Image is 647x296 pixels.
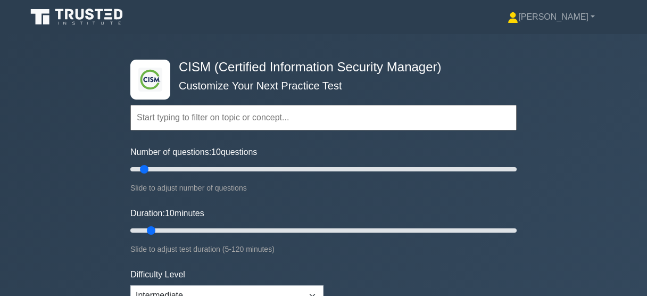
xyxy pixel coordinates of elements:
input: Start typing to filter on topic or concept... [130,105,517,130]
span: 10 [211,147,221,157]
div: Slide to adjust test duration (5-120 minutes) [130,243,517,256]
label: Difficulty Level [130,268,185,281]
label: Number of questions: questions [130,146,257,159]
a: [PERSON_NAME] [482,6,620,28]
label: Duration: minutes [130,207,204,220]
h4: CISM (Certified Information Security Manager) [175,60,464,75]
span: 10 [165,209,175,218]
div: Slide to adjust number of questions [130,182,517,194]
